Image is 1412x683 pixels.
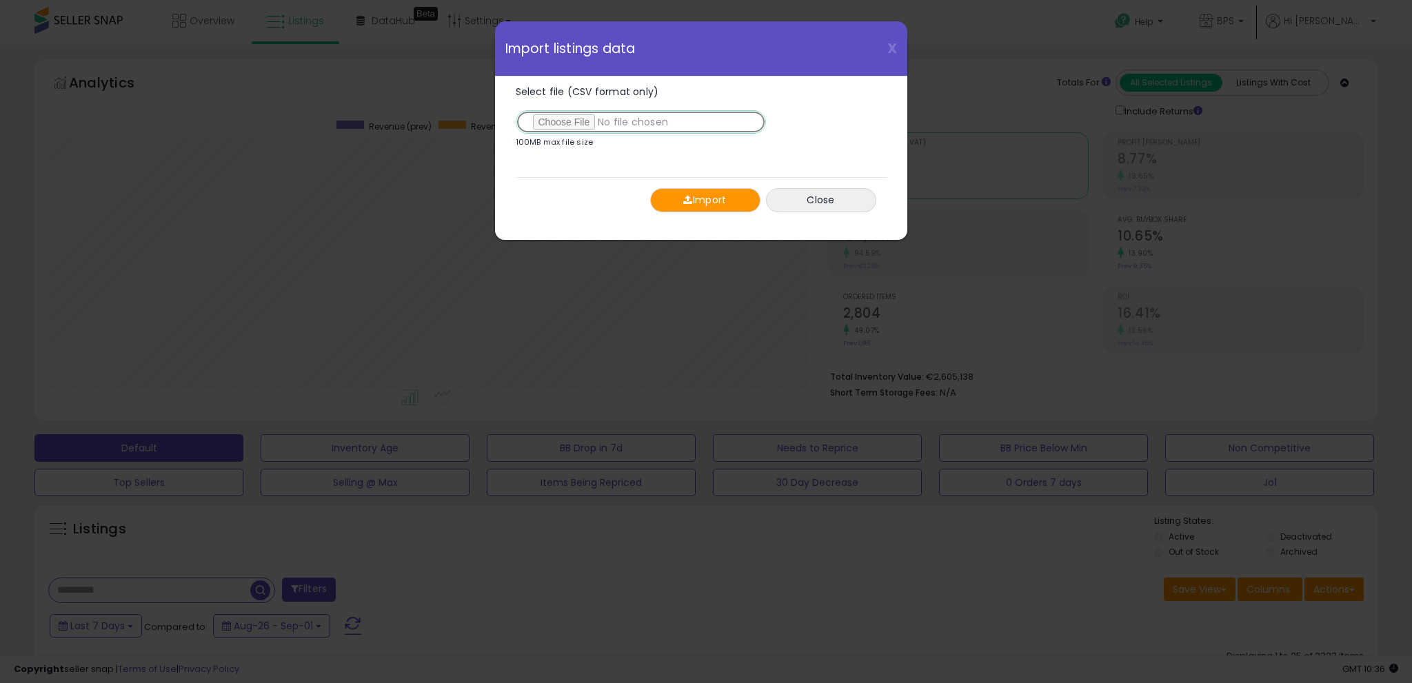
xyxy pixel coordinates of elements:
span: Import listings data [505,42,636,55]
button: Close [766,188,876,212]
span: X [887,39,897,58]
button: Import [650,188,760,212]
p: 100MB max file size [516,139,594,146]
span: Select file (CSV format only) [516,85,659,99]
